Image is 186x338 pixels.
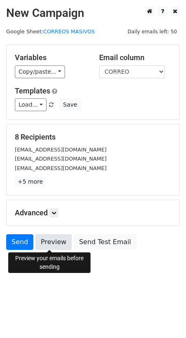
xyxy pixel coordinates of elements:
[8,252,91,273] div: Preview your emails before sending
[74,234,136,250] a: Send Test Email
[145,298,186,338] iframe: Chat Widget
[6,28,95,35] small: Google Sheet:
[15,53,87,62] h5: Variables
[99,53,171,62] h5: Email column
[15,65,65,78] a: Copy/paste...
[125,28,180,35] a: Daily emails left: 50
[15,177,46,187] a: +5 more
[6,6,180,20] h2: New Campaign
[15,98,46,111] a: Load...
[6,234,33,250] a: Send
[15,147,107,153] small: [EMAIL_ADDRESS][DOMAIN_NAME]
[15,156,107,162] small: [EMAIL_ADDRESS][DOMAIN_NAME]
[15,208,171,217] h5: Advanced
[15,86,50,95] a: Templates
[125,27,180,36] span: Daily emails left: 50
[43,28,95,35] a: CORREOS MASIVOS
[35,234,72,250] a: Preview
[15,133,171,142] h5: 8 Recipients
[145,298,186,338] div: Widget de chat
[59,98,81,111] button: Save
[15,165,107,171] small: [EMAIL_ADDRESS][DOMAIN_NAME]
